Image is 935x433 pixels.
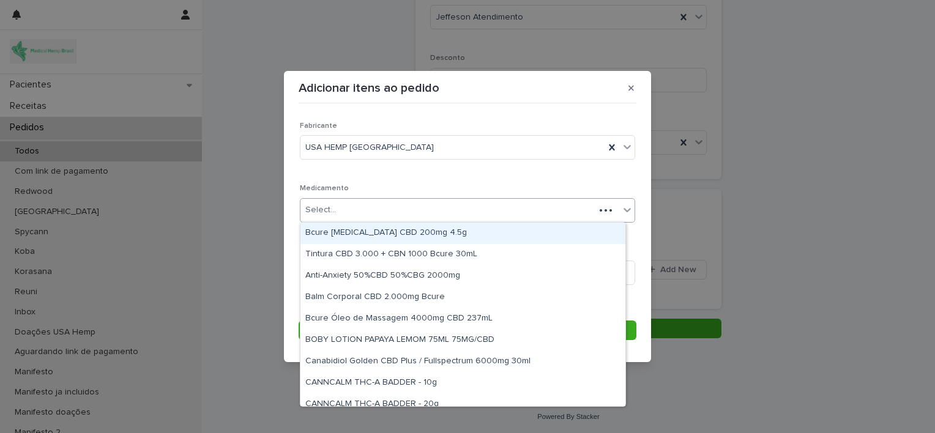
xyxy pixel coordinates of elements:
div: Balm Corporal CBD 2.000mg Bcure [300,287,625,308]
div: Bcure Óleo de Massagem 4000mg CBD 237mL [300,308,625,330]
div: Bcure Lip balm CBD 200mg 4.5g [300,223,625,244]
div: Canabidiol Golden CBD Plus / Fullspectrum 6000mg 30ml [300,351,625,372]
div: Anti-Anxiety 50%CBD 50%CBG 2000mg [300,265,625,287]
span: Fabricante [300,122,337,130]
div: CANNCALM THC-A BADDER - 10g [300,372,625,394]
p: Adicionar itens ao pedido [299,81,439,95]
span: USA HEMP [GEOGRAPHIC_DATA] [305,141,434,154]
div: BOBY LOTION PAPAYA LEMOM 75ML 75MG/CBD [300,330,625,351]
div: Select... [305,204,336,216]
span: Medicamento [300,185,349,192]
div: CANNCALM THC-A BADDER - 20g [300,394,625,415]
button: Save [299,320,636,340]
div: Tintura CBD 3.000 + CBN 1000 Bcure 30mL [300,244,625,265]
